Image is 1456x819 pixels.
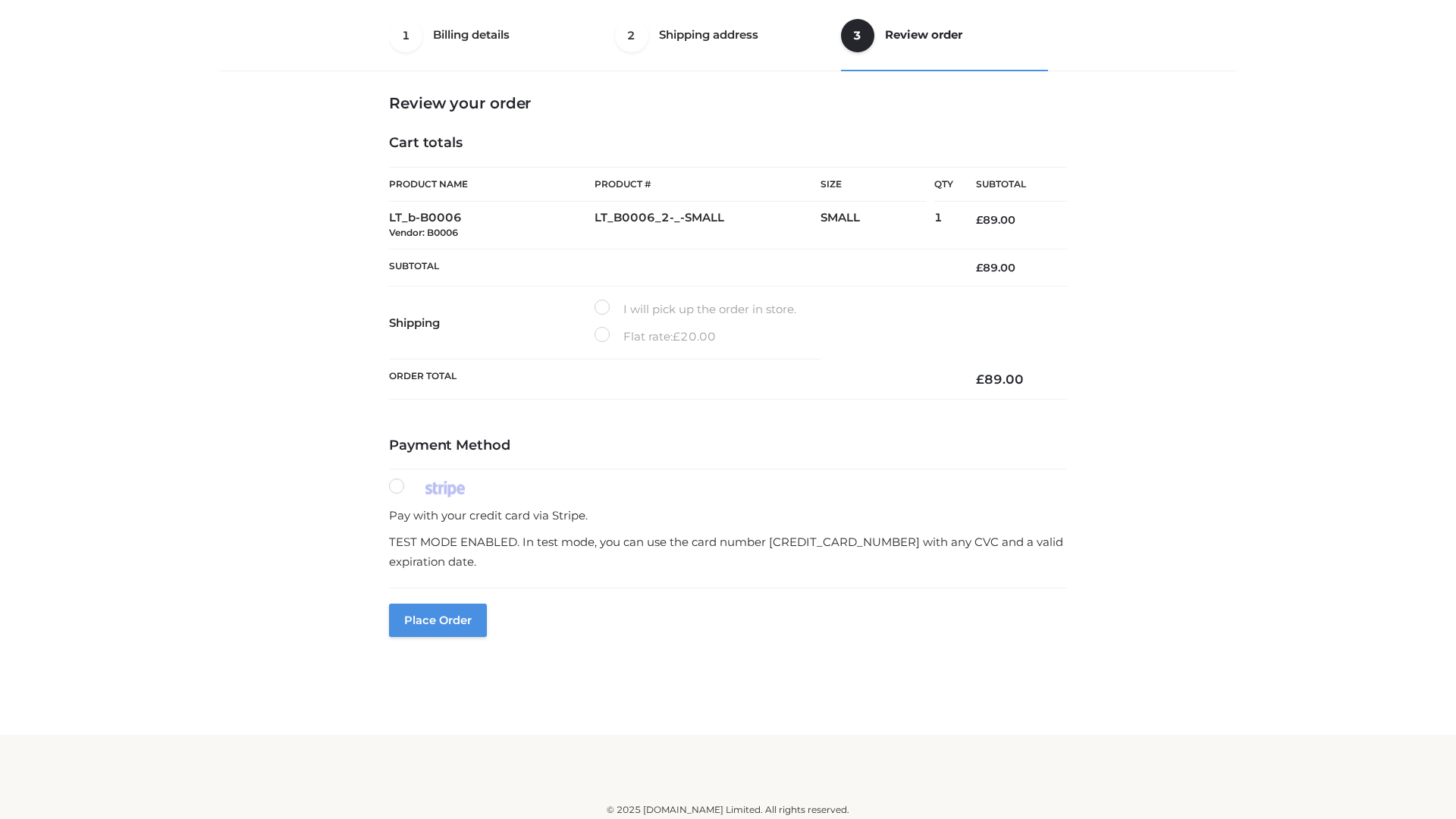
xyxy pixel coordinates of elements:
span: £ [976,213,983,227]
bdi: 89.00 [976,372,1024,387]
th: Order Total [389,359,953,400]
th: Product # [595,167,821,202]
th: Subtotal [389,249,953,286]
th: Subtotal [953,168,1067,202]
h4: Payment Method [389,438,1067,454]
h4: Cart totals [389,135,1067,152]
bdi: 89.00 [976,213,1015,227]
p: TEST MODE ENABLED. In test mode, you can use the card number [CREDIT_CARD_NUMBER] with any CVC an... [389,532,1067,571]
div: © 2025 [DOMAIN_NAME] Limited. All rights reserved. [225,802,1231,817]
td: 1 [934,202,953,249]
span: £ [976,372,984,387]
td: LT_b-B0006 [389,202,595,249]
p: Pay with your credit card via Stripe. [389,506,1067,526]
button: Place order [389,604,487,637]
small: Vendor: B0006 [389,227,458,238]
th: Qty [934,167,953,202]
span: £ [673,329,680,344]
bdi: 89.00 [976,261,1015,275]
h3: Review your order [389,94,1067,112]
bdi: 20.00 [673,329,716,344]
th: Product Name [389,167,595,202]
td: SMALL [821,202,934,249]
label: Flat rate: [595,327,716,347]
span: £ [976,261,983,275]
th: Shipping [389,287,595,359]
th: Size [821,168,927,202]
td: LT_B0006_2-_-SMALL [595,202,821,249]
label: I will pick up the order in store. [595,300,796,319]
